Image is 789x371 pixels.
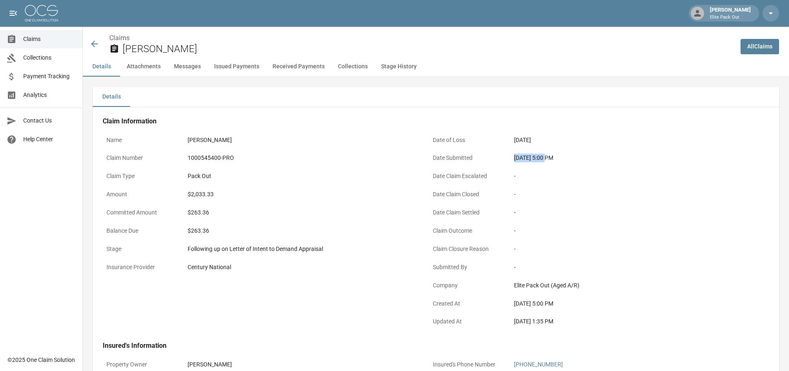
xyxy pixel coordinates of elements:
button: Received Payments [266,57,331,77]
div: $2,033.33 [188,190,415,199]
p: Elite Pack Out [710,14,751,21]
button: Attachments [120,57,167,77]
img: ocs-logo-white-transparent.png [25,5,58,22]
div: Following up on Letter of Intent to Demand Appraisal [188,245,415,253]
h2: [PERSON_NAME] [123,43,734,55]
p: Date Submitted [429,150,504,166]
div: [DATE] 5:00 PM [514,154,742,162]
span: Analytics [23,91,76,99]
div: anchor tabs [83,57,789,77]
nav: breadcrumb [109,33,734,43]
div: [DATE] 1:35 PM [514,317,742,326]
div: - [514,245,742,253]
span: Claims [23,35,76,43]
div: [DATE] 5:00 PM [514,299,742,308]
div: - [514,263,742,272]
p: Balance Due [103,223,177,239]
p: Stage [103,241,177,257]
p: Claim Number [103,150,177,166]
div: $263.36 [188,208,415,217]
div: details tabs [93,87,779,107]
div: © 2025 One Claim Solution [7,356,75,364]
p: Name [103,132,177,148]
p: Date Claim Settled [429,205,504,221]
span: Contact Us [23,116,76,125]
span: Help Center [23,135,76,144]
div: [PERSON_NAME] [707,6,754,21]
div: 1000545400-PRO [188,154,415,162]
p: Company [429,277,504,294]
button: Collections [331,57,374,77]
button: Details [93,87,130,107]
p: Committed Amount [103,205,177,221]
p: Claim Type [103,168,177,184]
div: $263.36 [188,226,415,235]
div: - [514,172,742,181]
a: Claims [109,34,130,42]
p: Claim Closure Reason [429,241,504,257]
a: [PHONE_NUMBER] [514,361,563,368]
h4: Insured's Information [103,342,746,350]
div: [PERSON_NAME] [188,136,415,145]
p: Created At [429,296,504,312]
p: Date of Loss [429,132,504,148]
div: - [514,226,742,235]
button: Issued Payments [208,57,266,77]
button: open drawer [5,5,22,22]
div: Century National [188,263,415,272]
p: Claim Outcome [429,223,504,239]
div: Elite Pack Out (Aged A/R) [514,281,742,290]
div: [PERSON_NAME] [188,360,415,369]
div: - [514,208,742,217]
div: [DATE] [514,136,742,145]
h4: Claim Information [103,117,746,125]
p: Date Claim Escalated [429,168,504,184]
button: Stage History [374,57,423,77]
button: Details [83,57,120,77]
a: AllClaims [741,39,779,54]
div: Pack Out [188,172,415,181]
div: - [514,190,742,199]
span: Collections [23,53,76,62]
p: Updated At [429,313,504,330]
p: Date Claim Closed [429,186,504,202]
p: Insurance Provider [103,259,177,275]
p: Amount [103,186,177,202]
p: Submitted By [429,259,504,275]
span: Payment Tracking [23,72,76,81]
button: Messages [167,57,208,77]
